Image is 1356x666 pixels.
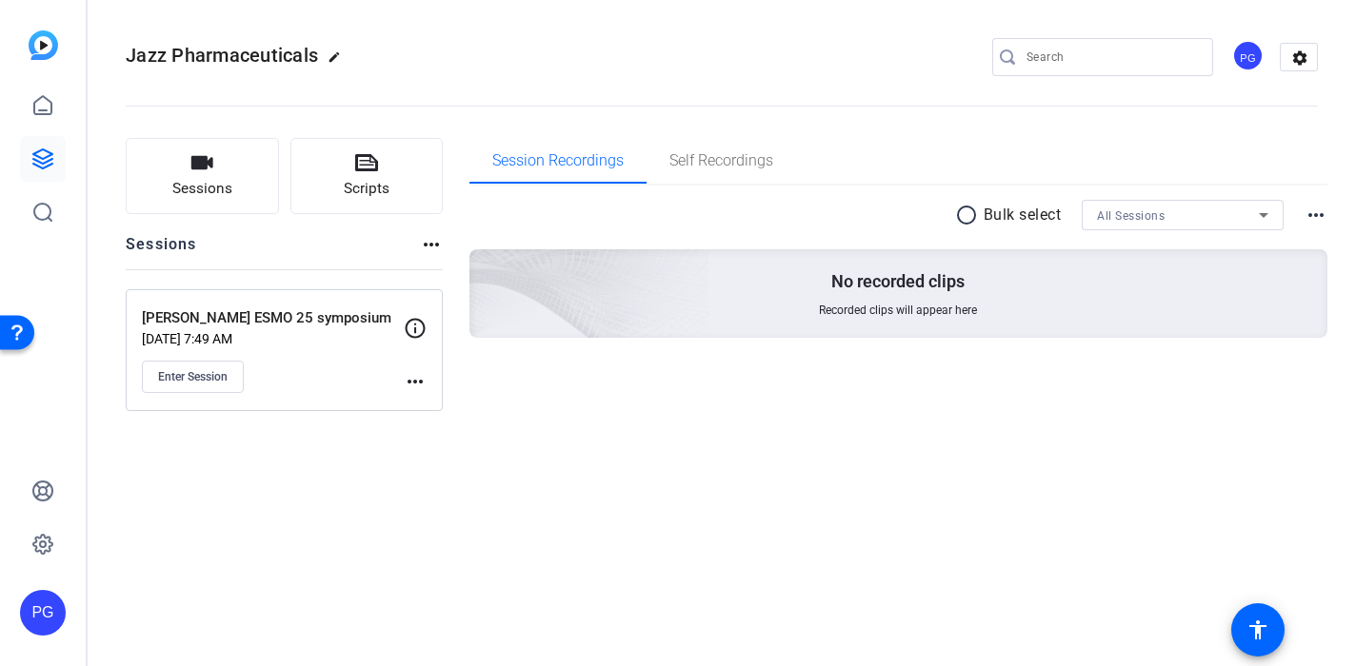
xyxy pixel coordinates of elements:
[126,233,197,269] h2: Sessions
[819,303,977,318] span: Recorded clips will appear here
[984,204,1062,226] p: Bulk select
[1097,209,1165,223] span: All Sessions
[142,307,404,329] p: [PERSON_NAME] ESMO 25 symposium
[955,204,984,226] mat-icon: radio_button_unchecked
[20,590,66,636] div: PG
[404,370,427,393] mat-icon: more_horiz
[126,138,279,214] button: Sessions
[1305,204,1327,226] mat-icon: more_horiz
[492,153,624,168] span: Session Recordings
[142,331,404,346] p: [DATE] 7:49 AM
[158,369,228,384] span: Enter Session
[344,178,389,200] span: Scripts
[29,30,58,60] img: blue-gradient.svg
[1246,618,1269,641] mat-icon: accessibility
[1232,40,1266,73] ngx-avatar: Paul Gattuso
[1232,40,1264,71] div: PG
[142,361,244,393] button: Enter Session
[328,50,350,73] mat-icon: edit
[831,270,965,293] p: No recorded clips
[256,61,710,474] img: embarkstudio-empty-session.png
[290,138,444,214] button: Scripts
[172,178,232,200] span: Sessions
[669,153,773,168] span: Self Recordings
[1027,46,1198,69] input: Search
[1281,44,1319,72] mat-icon: settings
[126,44,318,67] span: Jazz Pharmaceuticals
[420,233,443,256] mat-icon: more_horiz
